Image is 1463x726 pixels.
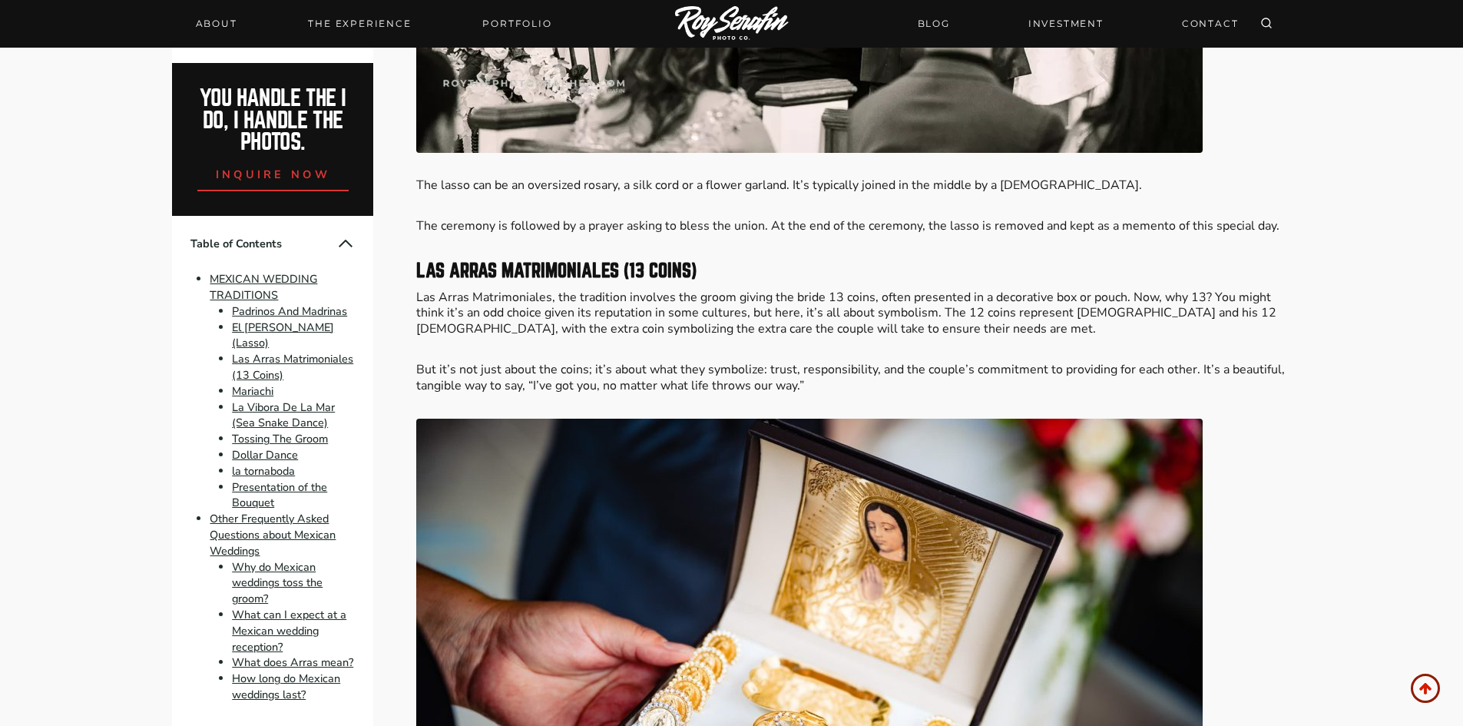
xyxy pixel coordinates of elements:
strong: Las Arras Matrimoniales (13 Coins) [416,261,697,280]
a: inquire now [197,154,349,191]
a: How long do Mexican weddings last? [232,671,340,702]
p: The lasso can be an oversized rosary, a silk cord or a flower garland. It’s typically joined in t... [416,177,1290,194]
a: What does Arras mean? [232,655,353,671]
a: CONTACT [1173,10,1248,37]
a: Dollar Dance [232,447,298,462]
a: Las Arras Matrimoniales (13 Coins) [232,351,353,383]
a: la tornaboda [232,463,295,479]
p: The ceremony is followed by a prayer asking to bless the union. At the end of the ceremony, the l... [416,218,1290,234]
nav: Secondary Navigation [909,10,1248,37]
a: THE EXPERIENCE [299,13,420,35]
button: Collapse Table of Contents [336,234,355,253]
img: Logo of Roy Serafin Photo Co., featuring stylized text in white on a light background, representi... [675,6,789,42]
a: Tossing The Groom [232,431,328,446]
p: Las Arras Matrimoniales, the tradition involves the groom giving the bride 13 coins, often presen... [416,290,1290,337]
a: Presentation of the Bouquet [232,479,327,511]
a: Other Frequently Asked Questions about Mexican Weddings [210,511,336,559]
a: Padrinos And Madrinas [232,303,347,319]
p: But it’s not just about the coins; it’s about what they symbolize: trust, responsibility, and the... [416,362,1290,394]
a: La Vibora De La Mar (Sea Snake Dance) [232,399,335,431]
button: View Search Form [1256,13,1277,35]
h2: You handle the i do, I handle the photos. [189,88,357,154]
a: Why do Mexican weddings toss the groom? [232,559,323,607]
nav: Primary Navigation [187,13,561,35]
a: Mariachi [232,383,273,399]
a: El [PERSON_NAME] (Lasso) [232,320,334,351]
a: What can I expect at a Mexican wedding reception? [232,607,346,655]
a: Scroll to top [1411,674,1440,703]
span: Table of Contents [190,236,336,252]
a: MEXICAN WEDDING TRADITIONS [210,271,317,303]
a: Portfolio [473,13,561,35]
a: About [187,13,247,35]
a: BLOG [909,10,959,37]
nav: Table of Contents [172,216,373,721]
span: inquire now [216,167,331,182]
a: INVESTMENT [1019,10,1113,37]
